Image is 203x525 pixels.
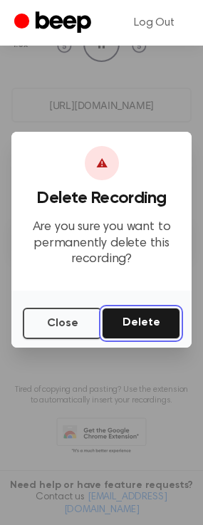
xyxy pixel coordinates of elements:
[14,9,95,37] a: Beep
[120,6,189,40] a: Log Out
[85,146,119,180] div: ⚠
[23,189,180,208] h3: Delete Recording
[23,308,102,339] button: Close
[102,308,180,339] button: Delete
[23,219,180,268] p: Are you sure you want to permanently delete this recording?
